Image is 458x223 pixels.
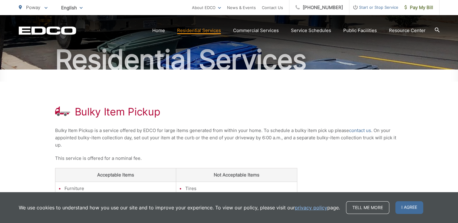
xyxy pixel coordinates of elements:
[395,201,423,214] span: I agree
[227,4,256,11] a: News & Events
[343,27,377,34] a: Public Facilities
[19,204,340,211] p: We use cookies to understand how you use our site and to improve your experience. To view our pol...
[349,127,371,134] a: contact us
[262,4,283,11] a: Contact Us
[404,4,433,11] span: Pay My Bill
[291,27,331,34] a: Service Schedules
[233,27,279,34] a: Commercial Services
[57,2,87,13] span: English
[389,27,426,34] a: Resource Center
[19,26,76,35] a: EDCD logo. Return to the homepage.
[55,127,403,149] p: Bulky Item Pickup is a service offered by EDCO for large items generated from within your home. T...
[346,201,389,214] a: Tell me more
[19,45,440,75] h2: Residential Services
[192,4,221,11] a: About EDCO
[55,155,403,162] p: This service is offered for a nominal fee.
[152,27,165,34] a: Home
[177,27,221,34] a: Residential Services
[185,185,294,192] li: Tires
[26,5,40,10] span: Poway
[97,172,134,178] strong: Acceptable Items
[64,185,173,192] li: Furniture
[75,106,160,118] h1: Bulky Item Pickup
[295,204,327,211] a: privacy policy
[214,172,259,178] strong: Not Acceptable Items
